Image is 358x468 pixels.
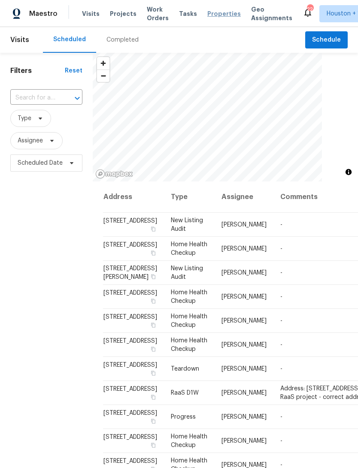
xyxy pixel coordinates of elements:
[97,69,109,82] button: Zoom out
[251,5,292,22] span: Geo Assignments
[103,218,157,224] span: [STREET_ADDRESS]
[305,31,348,49] button: Schedule
[221,390,267,396] span: [PERSON_NAME]
[10,30,29,49] span: Visits
[10,66,65,75] h1: Filters
[171,434,207,448] span: Home Health Checkup
[221,462,267,468] span: [PERSON_NAME]
[280,366,282,372] span: -
[164,181,215,213] th: Type
[221,270,267,276] span: [PERSON_NAME]
[312,35,341,45] span: Schedule
[307,5,313,14] div: 22
[221,414,267,420] span: [PERSON_NAME]
[207,9,241,18] span: Properties
[95,169,133,179] a: Mapbox homepage
[221,438,267,444] span: [PERSON_NAME]
[149,345,157,353] button: Copy Address
[18,114,31,123] span: Type
[93,53,322,181] canvas: Map
[171,338,207,352] span: Home Health Checkup
[149,441,157,449] button: Copy Address
[103,242,157,248] span: [STREET_ADDRESS]
[149,369,157,377] button: Copy Address
[171,366,199,372] span: Teardown
[280,270,282,276] span: -
[346,167,351,177] span: Toggle attribution
[149,297,157,305] button: Copy Address
[221,318,267,324] span: [PERSON_NAME]
[221,246,267,252] span: [PERSON_NAME]
[179,11,197,17] span: Tasks
[103,362,157,368] span: [STREET_ADDRESS]
[149,321,157,329] button: Copy Address
[103,181,164,213] th: Address
[110,9,137,18] span: Projects
[171,390,199,396] span: RaaS D1W
[171,217,203,232] span: New Listing Audit
[343,167,354,177] button: Toggle attribution
[149,417,157,425] button: Copy Address
[280,318,282,324] span: -
[10,91,58,105] input: Search for an address...
[18,136,43,145] span: Assignee
[215,181,273,213] th: Assignee
[65,66,82,75] div: Reset
[18,159,63,167] span: Scheduled Date
[171,266,203,280] span: New Listing Audit
[280,294,282,300] span: -
[97,57,109,69] button: Zoom in
[103,458,157,464] span: [STREET_ADDRESS]
[149,249,157,257] button: Copy Address
[171,290,207,304] span: Home Health Checkup
[280,342,282,348] span: -
[171,314,207,328] span: Home Health Checkup
[171,414,196,420] span: Progress
[280,222,282,228] span: -
[147,5,169,22] span: Work Orders
[221,366,267,372] span: [PERSON_NAME]
[221,342,267,348] span: [PERSON_NAME]
[53,35,86,44] div: Scheduled
[103,434,157,440] span: [STREET_ADDRESS]
[103,314,157,320] span: [STREET_ADDRESS]
[103,290,157,296] span: [STREET_ADDRESS]
[71,92,83,104] button: Open
[149,393,157,401] button: Copy Address
[103,338,157,344] span: [STREET_ADDRESS]
[149,273,157,281] button: Copy Address
[221,222,267,228] span: [PERSON_NAME]
[103,266,157,280] span: [STREET_ADDRESS][PERSON_NAME]
[171,242,207,256] span: Home Health Checkup
[280,438,282,444] span: -
[280,246,282,252] span: -
[82,9,100,18] span: Visits
[103,410,157,416] span: [STREET_ADDRESS]
[103,386,157,392] span: [STREET_ADDRESS]
[29,9,58,18] span: Maestro
[280,462,282,468] span: -
[221,294,267,300] span: [PERSON_NAME]
[280,414,282,420] span: -
[149,225,157,233] button: Copy Address
[106,36,139,44] div: Completed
